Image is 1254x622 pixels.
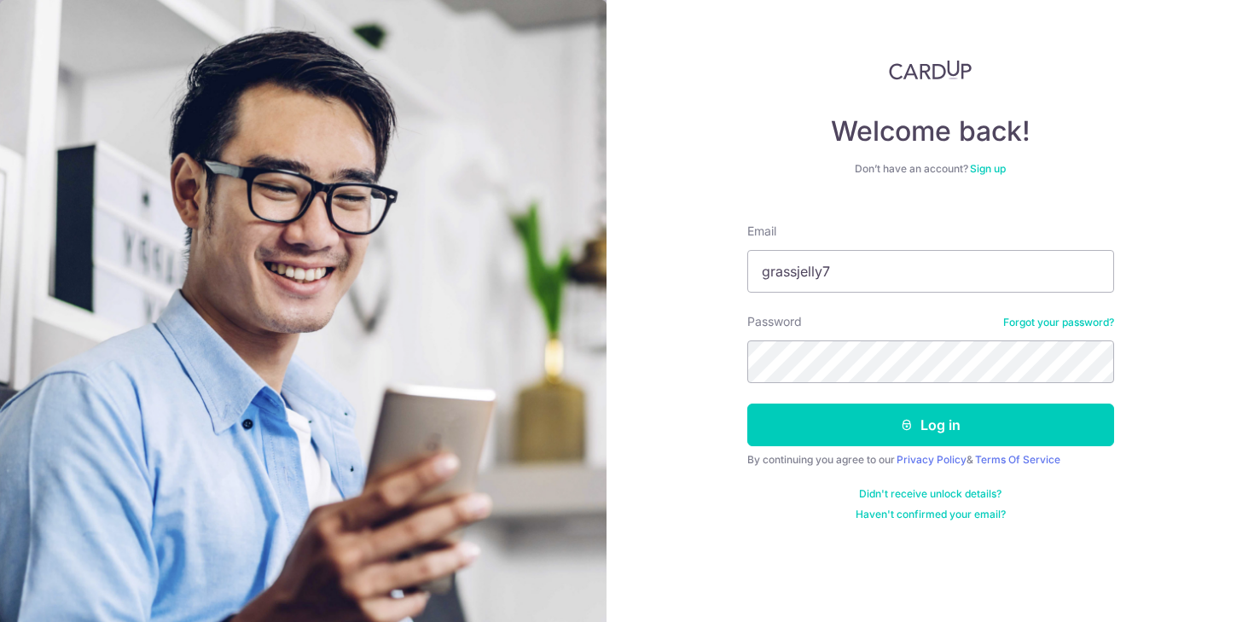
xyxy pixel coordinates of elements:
h4: Welcome back! [747,114,1114,148]
label: Email [747,223,776,240]
button: Log in [747,404,1114,446]
img: CardUp Logo [889,60,972,80]
div: Don’t have an account? [747,162,1114,176]
a: Terms Of Service [975,453,1060,466]
label: Password [747,313,802,330]
div: By continuing you agree to our & [747,453,1114,467]
a: Forgot your password? [1003,316,1114,329]
a: Haven't confirmed your email? [856,508,1006,521]
a: Didn't receive unlock details? [859,487,1001,501]
input: Enter your Email [747,250,1114,293]
a: Sign up [970,162,1006,175]
a: Privacy Policy [897,453,967,466]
